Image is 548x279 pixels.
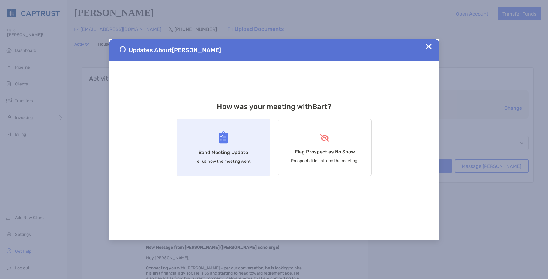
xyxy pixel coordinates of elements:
img: Send Meeting Update [219,131,228,144]
p: Tell us how the meeting went. [195,159,252,164]
h4: Send Meeting Update [199,150,248,155]
img: Send Meeting Update 1 [120,46,126,52]
img: Flag Prospect as No Show [319,134,330,142]
img: Close Updates Zoe [426,43,432,49]
h4: Flag Prospect as No Show [295,149,355,155]
span: Updates About [PERSON_NAME] [129,46,221,54]
h3: How was your meeting with Bart ? [177,102,372,111]
p: Prospect didn’t attend the meeting. [291,158,358,163]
